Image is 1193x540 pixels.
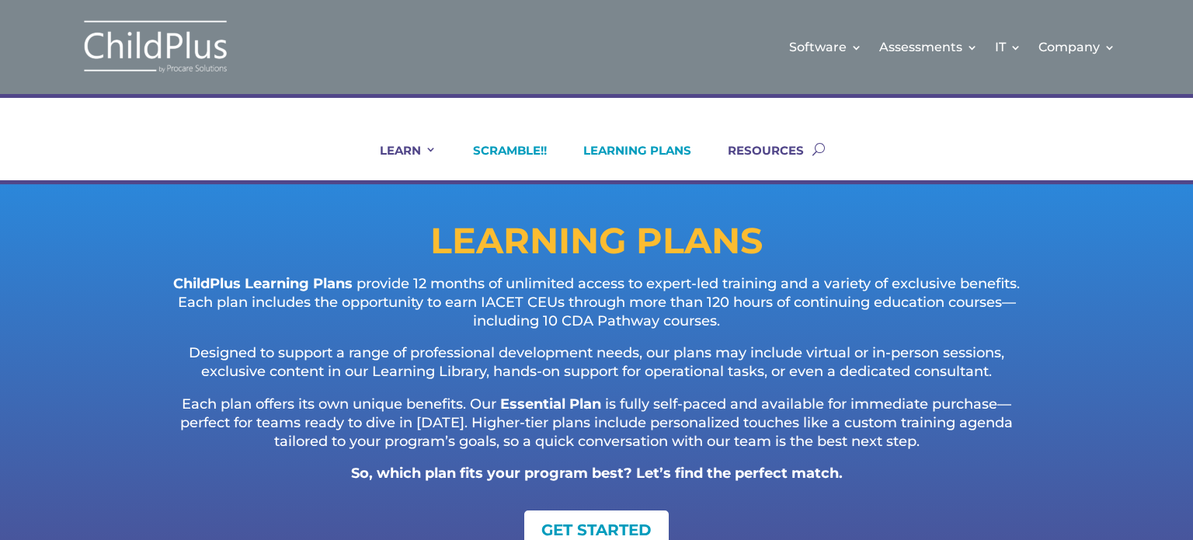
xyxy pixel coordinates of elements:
[500,395,601,413] strong: Essential Plan
[564,143,691,180] a: LEARNING PLANS
[162,344,1031,395] p: Designed to support a range of professional development needs, our plans may include virtual or i...
[351,465,843,482] strong: So, which plan fits your program best? Let’s find the perfect match.
[173,275,353,292] strong: ChildPlus Learning Plans
[162,275,1031,344] p: provide 12 months of unlimited access to expert-led training and a variety of exclusive benefits....
[454,143,547,180] a: SCRAMBLE!!
[162,395,1031,465] p: Each plan offers its own unique benefits. Our is fully self-paced and available for immediate pur...
[940,372,1193,540] iframe: Chat Widget
[99,223,1094,267] h1: LEARNING PLANS
[879,16,978,78] a: Assessments
[995,16,1021,78] a: IT
[789,16,862,78] a: Software
[360,143,437,180] a: LEARN
[708,143,804,180] a: RESOURCES
[1038,16,1115,78] a: Company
